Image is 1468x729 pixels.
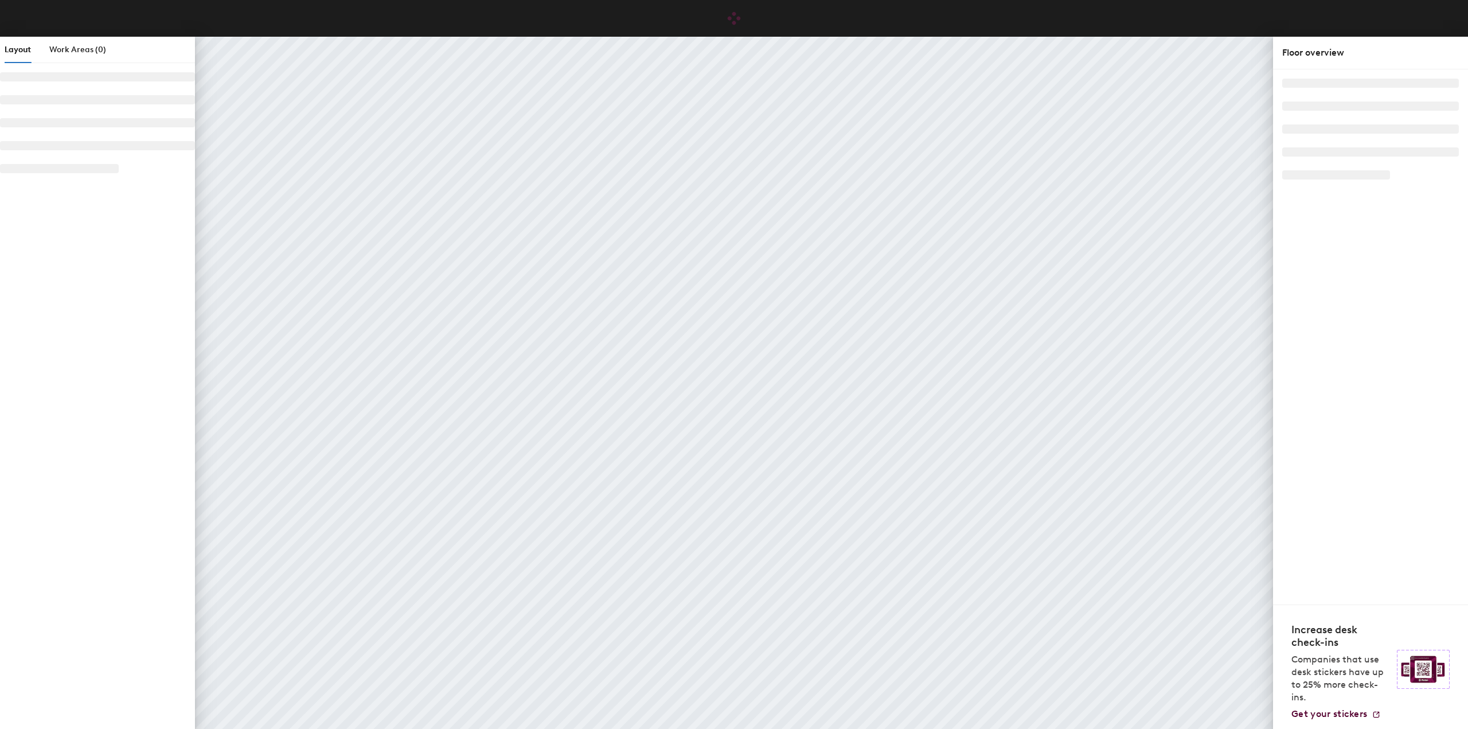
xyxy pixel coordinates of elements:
[1397,650,1450,689] img: Sticker logo
[1291,623,1390,649] h4: Increase desk check-ins
[1291,708,1367,719] span: Get your stickers
[1282,46,1459,60] div: Floor overview
[49,45,106,54] span: Work Areas (0)
[1291,708,1381,720] a: Get your stickers
[1291,653,1390,704] p: Companies that use desk stickers have up to 25% more check-ins.
[5,45,31,54] span: Layout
